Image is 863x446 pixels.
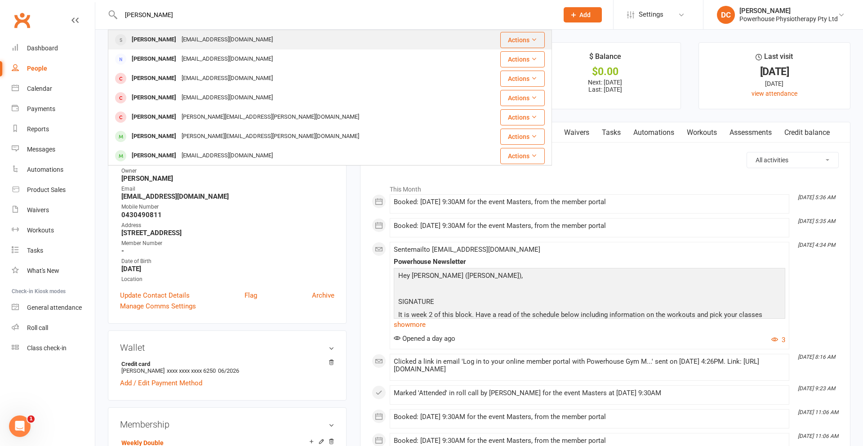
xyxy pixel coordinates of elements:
[500,51,545,67] button: Actions
[27,125,49,133] div: Reports
[778,122,836,143] a: Credit balance
[798,433,838,439] i: [DATE] 11:06 AM
[394,222,785,230] div: Booked: [DATE] 9:30AM for the event Masters, from the member portal
[798,242,835,248] i: [DATE] 4:34 PM
[121,185,334,193] div: Email
[798,354,835,360] i: [DATE] 8:16 AM
[589,51,621,67] div: $ Balance
[27,415,35,423] span: 1
[739,7,838,15] div: [PERSON_NAME]
[771,334,785,345] button: 3
[120,378,202,388] a: Add / Edit Payment Method
[558,122,596,143] a: Waivers
[27,344,67,352] div: Class check-in
[12,220,95,241] a: Workouts
[121,247,334,255] strong: -
[798,409,838,415] i: [DATE] 11:06 AM
[121,229,334,237] strong: [STREET_ADDRESS]
[12,99,95,119] a: Payments
[756,51,793,67] div: Last visit
[707,67,842,76] div: [DATE]
[179,72,276,85] div: [EMAIL_ADDRESS][DOMAIN_NAME]
[396,270,783,283] p: Hey [PERSON_NAME] ([PERSON_NAME]),
[500,32,545,48] button: Actions
[639,4,663,25] span: Settings
[12,318,95,338] a: Roll call
[179,149,276,162] div: [EMAIL_ADDRESS][DOMAIN_NAME]
[121,239,334,248] div: Member Number
[118,9,552,21] input: Search...
[312,290,334,301] a: Archive
[120,301,196,312] a: Manage Comms Settings
[129,53,179,66] div: [PERSON_NAME]
[27,324,48,331] div: Roll call
[538,79,672,93] p: Next: [DATE] Last: [DATE]
[500,129,545,145] button: Actions
[394,198,785,206] div: Booked: [DATE] 9:30AM for the event Masters, from the member portal
[372,180,839,194] li: This Month
[129,91,179,104] div: [PERSON_NAME]
[27,65,47,72] div: People
[12,160,95,180] a: Automations
[752,90,797,97] a: view attendance
[12,58,95,79] a: People
[121,211,334,219] strong: 0430490811
[121,174,334,183] strong: [PERSON_NAME]
[27,166,63,173] div: Automations
[121,275,334,284] div: Location
[372,152,839,166] h3: Activity
[129,33,179,46] div: [PERSON_NAME]
[245,290,257,301] a: Flag
[27,45,58,52] div: Dashboard
[596,122,627,143] a: Tasks
[179,111,362,124] div: [PERSON_NAME][EMAIL_ADDRESS][PERSON_NAME][DOMAIN_NAME]
[394,413,785,421] div: Booked: [DATE] 9:30AM for the event Masters, from the member portal
[394,245,540,254] span: Sent email to [EMAIL_ADDRESS][DOMAIN_NAME]
[121,265,334,273] strong: [DATE]
[723,122,778,143] a: Assessments
[12,261,95,281] a: What's New
[167,367,216,374] span: xxxx xxxx xxxx 6250
[12,79,95,99] a: Calendar
[394,358,785,373] div: Clicked a link in email 'Log in to your online member portal with Powerhouse Gym M...' sent on [D...
[121,203,334,211] div: Mobile Number
[27,206,49,214] div: Waivers
[121,167,334,175] div: Owner
[27,146,55,153] div: Messages
[27,105,55,112] div: Payments
[12,139,95,160] a: Messages
[11,9,33,31] a: Clubworx
[394,389,785,397] div: Marked 'Attended' in roll call by [PERSON_NAME] for the event Masters at [DATE] 9:30AM
[129,72,179,85] div: [PERSON_NAME]
[12,119,95,139] a: Reports
[120,343,334,352] h3: Wallet
[12,298,95,318] a: General attendance kiosk mode
[120,290,190,301] a: Update Contact Details
[500,109,545,125] button: Actions
[798,194,835,201] i: [DATE] 5:36 AM
[27,227,54,234] div: Workouts
[179,130,362,143] div: [PERSON_NAME][EMAIL_ADDRESS][PERSON_NAME][DOMAIN_NAME]
[129,111,179,124] div: [PERSON_NAME]
[707,79,842,89] div: [DATE]
[394,334,455,343] span: Opened a day ago
[27,247,43,254] div: Tasks
[579,11,591,18] span: Add
[121,257,334,266] div: Date of Birth
[12,200,95,220] a: Waivers
[218,367,239,374] span: 06/2026
[27,267,59,274] div: What's New
[681,122,723,143] a: Workouts
[129,149,179,162] div: [PERSON_NAME]
[500,71,545,87] button: Actions
[121,361,330,367] strong: Credit card
[179,53,276,66] div: [EMAIL_ADDRESS][DOMAIN_NAME]
[121,192,334,201] strong: [EMAIL_ADDRESS][DOMAIN_NAME]
[121,221,334,230] div: Address
[120,359,334,375] li: [PERSON_NAME]
[12,180,95,200] a: Product Sales
[9,415,31,437] iframe: Intercom live chat
[717,6,735,24] div: DC
[179,33,276,46] div: [EMAIL_ADDRESS][DOMAIN_NAME]
[27,186,66,193] div: Product Sales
